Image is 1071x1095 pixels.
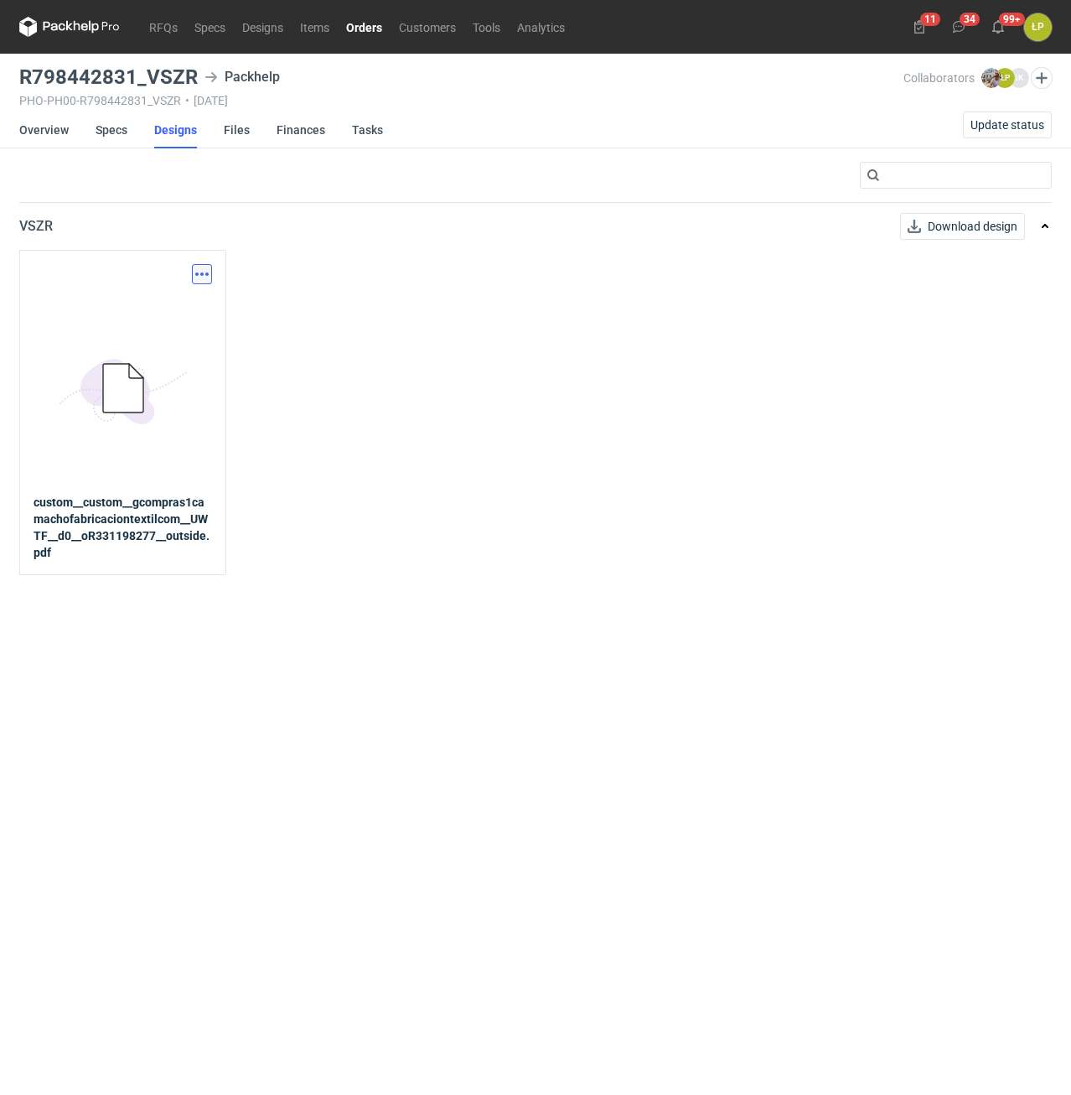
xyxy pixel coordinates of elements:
button: Actions [192,264,212,284]
span: Download design [928,221,1017,232]
img: Michał Palasek [981,68,1001,88]
button: 99+ [985,13,1011,40]
button: 11 [906,13,933,40]
button: Update status [963,112,1052,138]
button: ŁP [1024,13,1052,41]
svg: Packhelp Pro [19,17,120,37]
a: Specs [96,112,127,148]
a: custom__custom__gcompras1camachofabricaciontextilcom__UWTF__d0__oR331198277__outside.pdf [34,494,212,561]
a: Orders [338,17,391,37]
button: Download design [900,213,1025,240]
button: Edit collaborators [1031,67,1053,89]
span: • [185,94,189,107]
span: Collaborators [903,71,975,85]
a: Specs [186,17,234,37]
a: Designs [154,112,197,148]
a: Items [292,17,338,37]
a: Tools [464,17,509,37]
figcaption: ŁP [995,68,1015,88]
button: 34 [945,13,972,40]
a: Finances [277,112,325,148]
strong: custom__custom__gcompras1camachofabricaciontextilcom__UWTF__d0__oR331198277__outside.pdf [34,496,210,559]
div: PHO-PH00-R798442831_VSZR [DATE] [19,94,903,107]
p: VSZR [19,216,53,236]
a: Tasks [352,112,383,148]
a: Analytics [509,17,573,37]
div: Packhelp [204,67,280,87]
h3: R798442831_VSZR [19,67,198,87]
a: Files [224,112,250,148]
a: Designs [234,17,292,37]
span: Update status [970,119,1044,131]
a: Overview [19,112,69,148]
a: Customers [391,17,464,37]
div: Łukasz Postawa [1024,13,1052,41]
figcaption: IK [1009,68,1029,88]
a: RFQs [141,17,186,37]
